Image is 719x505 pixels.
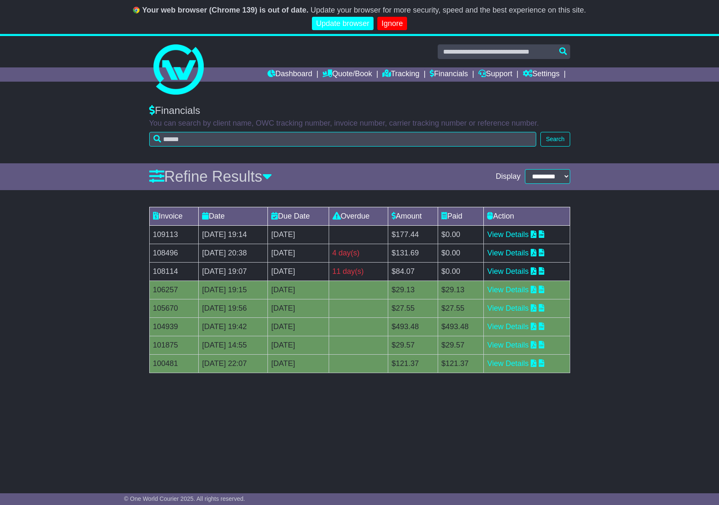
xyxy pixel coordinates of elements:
[198,299,267,317] td: [DATE] 19:56
[149,207,198,225] td: Invoice
[267,67,312,82] a: Dashboard
[388,299,438,317] td: $27.55
[198,354,267,373] td: [DATE] 22:07
[149,317,198,336] td: 104939
[523,67,560,82] a: Settings
[540,132,570,147] button: Search
[438,225,484,244] td: $0.00
[149,299,198,317] td: 105670
[322,67,372,82] a: Quote/Book
[149,262,198,281] td: 108114
[484,207,570,225] td: Action
[487,286,529,294] a: View Details
[332,266,384,277] div: 11 day(s)
[388,281,438,299] td: $29.13
[149,119,570,128] p: You can search by client name, OWC tracking number, invoice number, carrier tracking number or re...
[487,249,529,257] a: View Details
[388,262,438,281] td: $84.07
[198,244,267,262] td: [DATE] 20:38
[198,281,267,299] td: [DATE] 19:15
[268,262,329,281] td: [DATE]
[430,67,468,82] a: Financials
[198,225,267,244] td: [DATE] 19:14
[268,244,329,262] td: [DATE]
[124,495,245,502] span: © One World Courier 2025. All rights reserved.
[388,225,438,244] td: $177.44
[149,168,272,185] a: Refine Results
[268,317,329,336] td: [DATE]
[487,341,529,349] a: View Details
[311,6,586,14] span: Update your browser for more security, speed and the best experience on this site.
[198,262,267,281] td: [DATE] 19:07
[268,281,329,299] td: [DATE]
[149,336,198,354] td: 101875
[388,244,438,262] td: $131.69
[149,281,198,299] td: 106257
[487,304,529,312] a: View Details
[268,354,329,373] td: [DATE]
[487,230,529,239] a: View Details
[438,336,484,354] td: $29.57
[487,359,529,368] a: View Details
[438,317,484,336] td: $493.48
[329,207,388,225] td: Overdue
[149,354,198,373] td: 100481
[438,262,484,281] td: $0.00
[377,17,407,31] a: Ignore
[388,207,438,225] td: Amount
[149,105,570,117] div: Financials
[487,267,529,276] a: View Details
[388,336,438,354] td: $29.57
[487,322,529,331] a: View Details
[198,336,267,354] td: [DATE] 14:55
[268,207,329,225] td: Due Date
[388,354,438,373] td: $121.37
[496,172,520,181] span: Display
[438,244,484,262] td: $0.00
[388,317,438,336] td: $493.48
[438,281,484,299] td: $29.13
[142,6,309,14] b: Your web browser (Chrome 139) is out of date.
[149,225,198,244] td: 109113
[268,299,329,317] td: [DATE]
[438,299,484,317] td: $27.55
[478,67,512,82] a: Support
[332,247,384,259] div: 4 day(s)
[438,354,484,373] td: $121.37
[382,67,419,82] a: Tracking
[268,336,329,354] td: [DATE]
[312,17,374,31] a: Update browser
[198,317,267,336] td: [DATE] 19:42
[198,207,267,225] td: Date
[149,244,198,262] td: 108496
[438,207,484,225] td: Paid
[268,225,329,244] td: [DATE]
